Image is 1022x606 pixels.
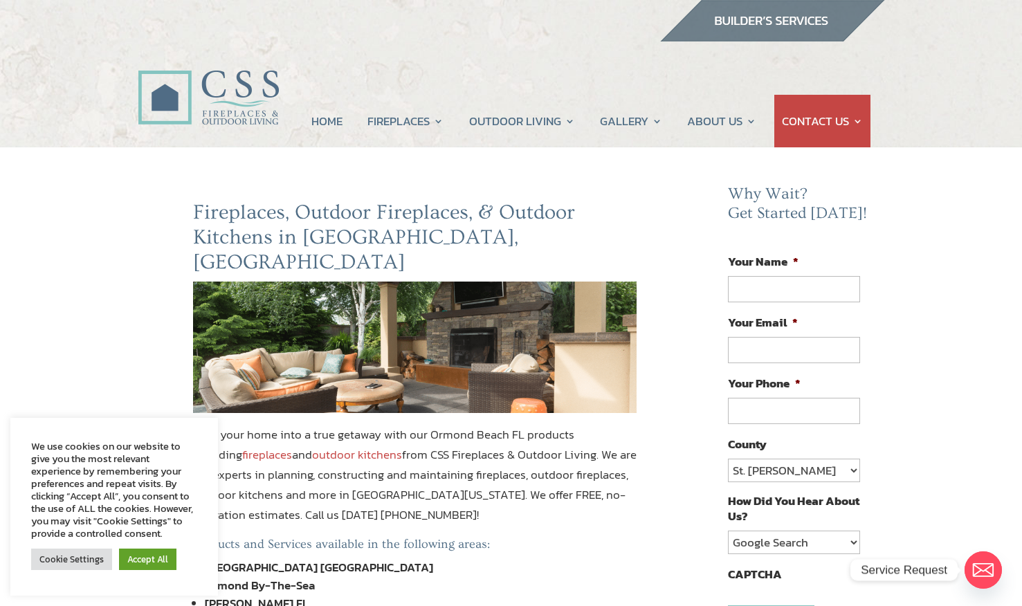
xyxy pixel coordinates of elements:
[193,282,637,413] img: ormond-beach-fl
[728,437,767,452] label: County
[659,28,885,46] a: builder services construction supply
[193,200,637,282] h2: Fireplaces, Outdoor Fireplaces, & Outdoor Kitchens in [GEOGRAPHIC_DATA], [GEOGRAPHIC_DATA]
[728,493,859,524] label: How Did You Hear About Us?
[193,425,637,537] p: Turn your home into a true getaway with our Ormond Beach FL products including and from CSS Firep...
[469,95,575,147] a: OUTDOOR LIVING
[728,185,870,230] h2: Why Wait? Get Started [DATE]!
[600,95,662,147] a: GALLERY
[205,576,637,594] li: Ormond By-The-Sea
[782,95,863,147] a: CONTACT US
[728,376,801,391] label: Your Phone
[687,95,756,147] a: ABOUT US
[367,95,444,147] a: FIREPLACES
[119,549,176,570] a: Accept All
[138,32,279,132] img: CSS Fireplaces & Outdoor Living (Formerly Construction Solutions & Supply)- Jacksonville Ormond B...
[965,551,1002,589] a: Email
[31,549,112,570] a: Cookie Settings
[728,254,799,269] label: Your Name
[193,537,637,559] h5: Products and Services available in the following areas:
[242,446,292,463] a: fireplaces
[728,567,782,582] label: CAPTCHA
[205,558,637,576] li: [GEOGRAPHIC_DATA] [GEOGRAPHIC_DATA]
[31,440,197,540] div: We use cookies on our website to give you the most relevant experience by remembering your prefer...
[311,95,343,147] a: HOME
[728,315,798,330] label: Your Email
[312,446,402,463] a: outdoor kitchens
